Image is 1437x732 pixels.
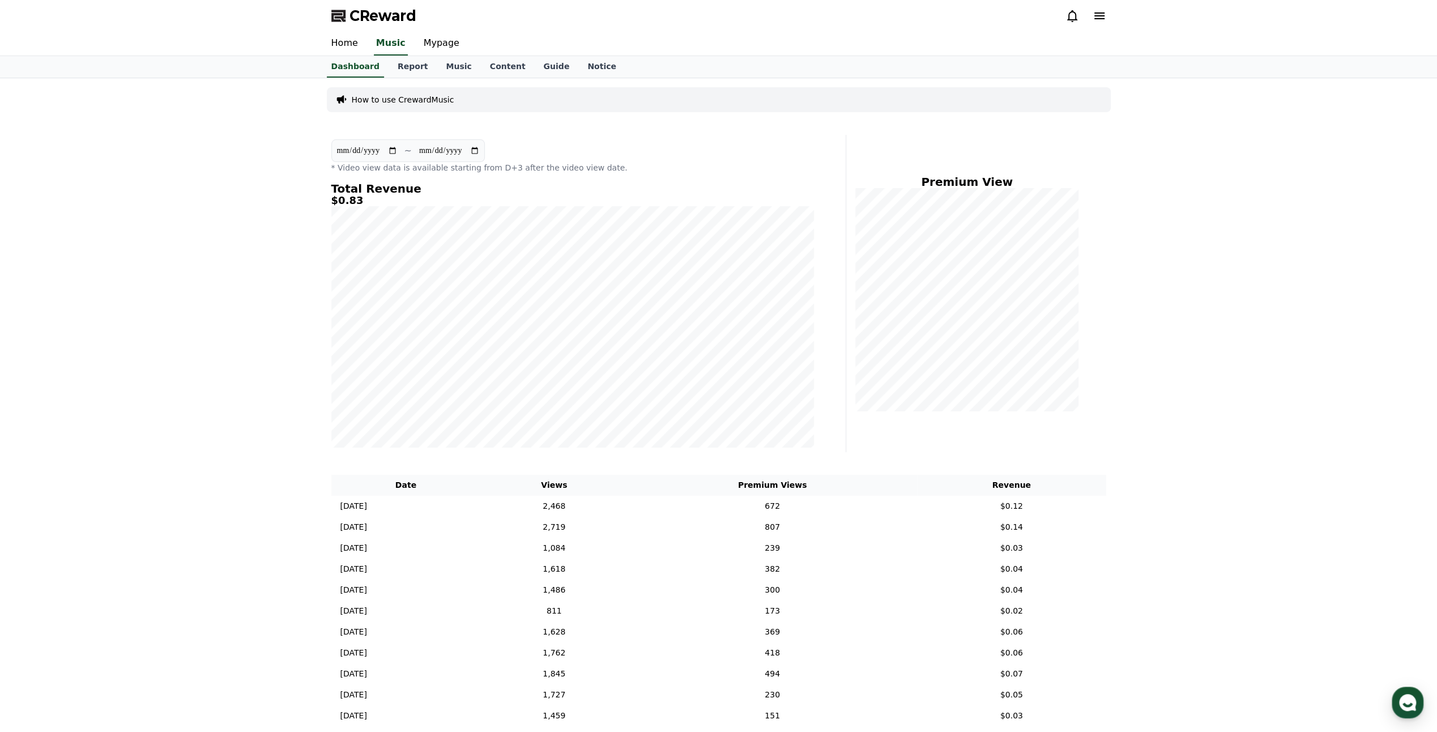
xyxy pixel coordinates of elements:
[327,56,384,78] a: Dashboard
[480,622,628,642] td: 1,628
[340,521,367,533] p: [DATE]
[628,559,917,580] td: 382
[917,684,1106,705] td: $0.05
[374,32,408,56] a: Music
[628,517,917,538] td: 807
[480,517,628,538] td: 2,719
[480,496,628,517] td: 2,468
[340,500,367,512] p: [DATE]
[481,56,535,78] a: Content
[480,559,628,580] td: 1,618
[917,475,1106,496] th: Revenue
[480,580,628,601] td: 1,486
[628,580,917,601] td: 300
[331,195,814,206] h5: $0.83
[349,7,416,25] span: CReward
[340,626,367,638] p: [DATE]
[534,56,578,78] a: Guide
[855,176,1079,188] h4: Premium View
[331,475,481,496] th: Date
[480,475,628,496] th: Views
[415,32,468,56] a: Mypage
[628,622,917,642] td: 369
[917,601,1106,622] td: $0.02
[917,705,1106,726] td: $0.03
[628,496,917,517] td: 672
[389,56,437,78] a: Report
[628,642,917,663] td: 418
[917,517,1106,538] td: $0.14
[340,647,367,659] p: [DATE]
[628,601,917,622] td: 173
[917,496,1106,517] td: $0.12
[628,538,917,559] td: 239
[352,94,454,105] a: How to use CrewardMusic
[480,538,628,559] td: 1,084
[480,642,628,663] td: 1,762
[628,663,917,684] td: 494
[340,605,367,617] p: [DATE]
[340,710,367,722] p: [DATE]
[480,601,628,622] td: 811
[917,663,1106,684] td: $0.07
[917,538,1106,559] td: $0.03
[29,376,49,385] span: Home
[917,559,1106,580] td: $0.04
[3,359,75,388] a: Home
[578,56,625,78] a: Notice
[917,580,1106,601] td: $0.04
[404,144,412,158] p: ~
[480,705,628,726] td: 1,459
[340,584,367,596] p: [DATE]
[322,32,367,56] a: Home
[480,684,628,705] td: 1,727
[146,359,218,388] a: Settings
[917,642,1106,663] td: $0.06
[340,542,367,554] p: [DATE]
[480,663,628,684] td: 1,845
[628,475,917,496] th: Premium Views
[75,359,146,388] a: Messages
[340,668,367,680] p: [DATE]
[331,182,814,195] h4: Total Revenue
[437,56,480,78] a: Music
[331,7,416,25] a: CReward
[628,684,917,705] td: 230
[340,563,367,575] p: [DATE]
[628,705,917,726] td: 151
[917,622,1106,642] td: $0.06
[340,689,367,701] p: [DATE]
[168,376,195,385] span: Settings
[331,162,814,173] p: * Video view data is available starting from D+3 after the video view date.
[94,377,127,386] span: Messages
